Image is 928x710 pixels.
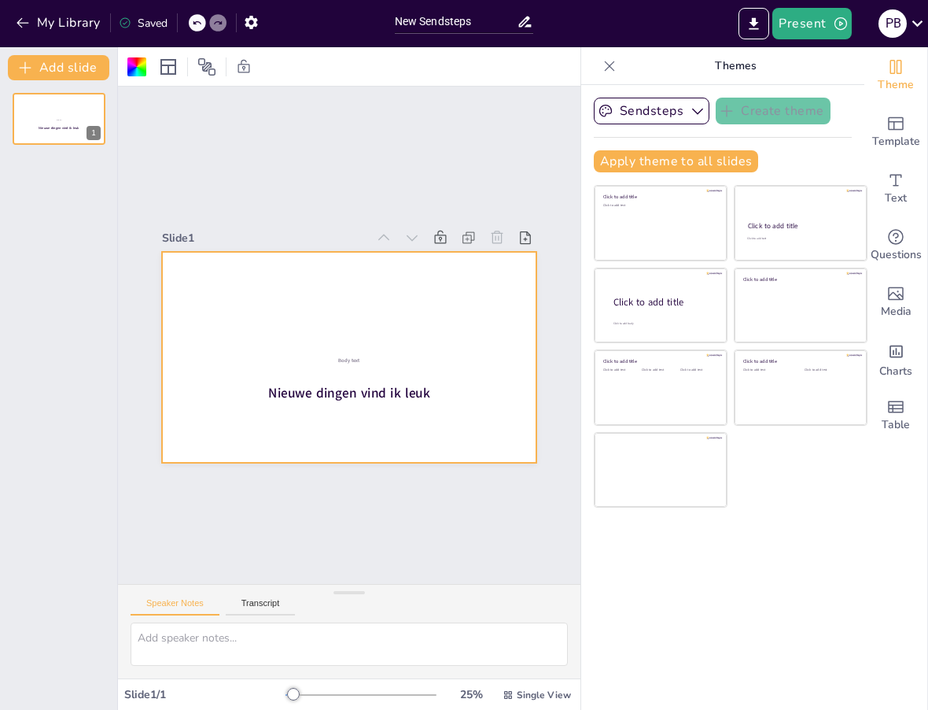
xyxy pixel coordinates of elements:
div: 1 [87,126,101,140]
span: Text [885,190,907,207]
button: Sendsteps [594,98,709,124]
button: Transcript [226,598,296,616]
div: Add images, graphics, shapes or video [864,274,927,331]
div: Click to add text [743,368,793,372]
span: Media [881,303,911,320]
span: Body text [338,357,359,364]
div: P B [878,9,907,38]
button: P B [878,8,907,39]
div: Click to add title [603,194,716,200]
div: Click to add text [603,368,639,372]
div: Change the overall theme [864,47,927,104]
div: Click to add text [680,368,716,372]
button: My Library [12,10,107,35]
div: Add charts and graphs [864,331,927,387]
div: Layout [156,54,181,80]
div: Click to add text [603,204,716,208]
button: Add slide [8,55,109,80]
span: Nieuwe dingen vind ik leuk [39,126,79,131]
div: Get real-time input from your audience [864,217,927,274]
div: 25 % [452,687,490,702]
button: Create theme [716,98,830,124]
span: Nieuwe dingen vind ik leuk [268,384,430,402]
div: Slide 1 [162,231,366,246]
div: Click to add title [613,296,714,309]
button: Apply theme to all slides [594,150,758,172]
div: Click to add text [642,368,677,372]
span: Table [882,416,910,434]
span: Theme [878,76,914,94]
p: Themes [622,47,849,85]
button: Speaker Notes [131,598,219,616]
div: Click to add body [613,322,713,326]
div: 1 [13,93,105,145]
div: Click to add title [603,358,716,364]
input: Insert title [395,10,517,33]
span: Questions [871,246,922,264]
span: Template [872,133,920,150]
div: Click to add text [805,368,854,372]
div: Saved [119,16,168,31]
div: Add text boxes [864,161,927,217]
span: Body text [57,119,62,120]
div: Add ready made slides [864,104,927,161]
div: Slide 1 / 1 [124,687,285,702]
div: Click to add title [748,221,853,231]
div: Add a table [864,387,927,444]
div: Click to add title [743,358,856,364]
button: Export to PowerPoint [738,8,769,39]
span: Single View [517,689,571,701]
span: Charts [879,363,912,380]
div: Click to add text [747,237,852,241]
div: Click to add title [743,275,856,282]
span: Position [197,57,216,76]
button: Present [772,8,851,39]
